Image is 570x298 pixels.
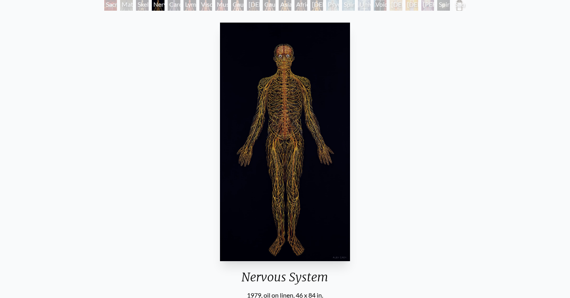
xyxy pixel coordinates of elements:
div: Nervous System [217,270,354,290]
img: 3-Nervous-System-1979-Alex-Grey-watermarked.jpg [220,23,350,261]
